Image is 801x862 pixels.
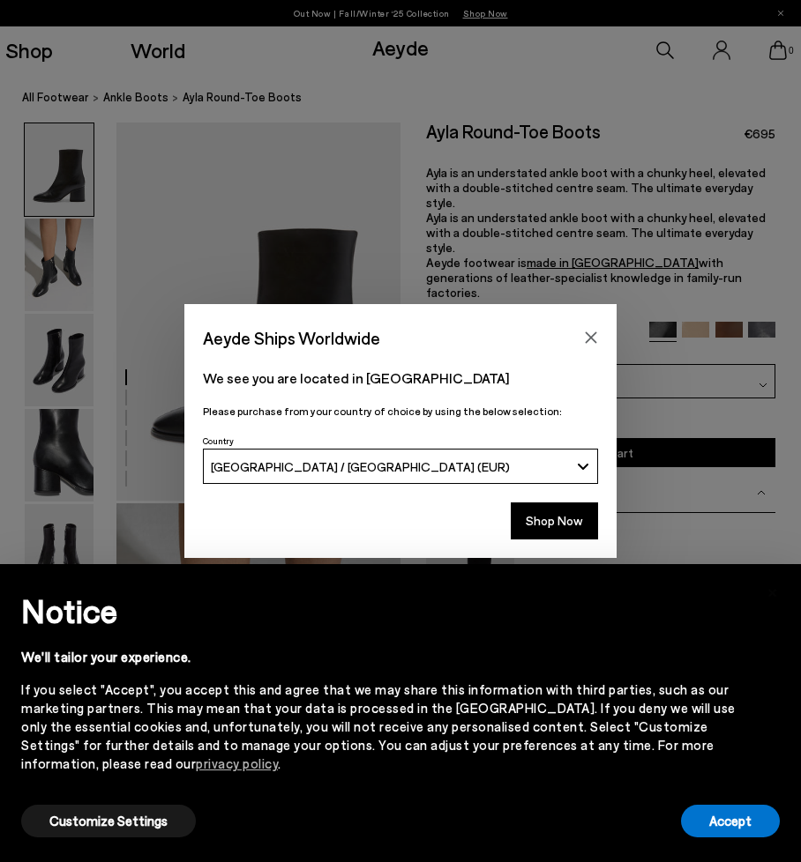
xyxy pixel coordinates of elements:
a: privacy policy [196,755,278,771]
button: Accept [681,805,780,837]
p: We see you are located in [GEOGRAPHIC_DATA] [203,368,598,389]
button: Close this notice [752,569,794,612]
button: Close [578,324,604,351]
p: Please purchase from your country of choice by using the below selection: [203,403,598,420]
div: We'll tailor your experience. [21,648,752,666]
span: [GEOGRAPHIC_DATA] / [GEOGRAPHIC_DATA] (EUR) [211,459,510,474]
span: Aeyde Ships Worldwide [203,323,380,353]
button: Shop Now [511,502,598,539]
div: If you select "Accept", you accept this and agree that we may share this information with third p... [21,680,752,773]
button: Customize Settings [21,805,196,837]
h2: Notice [21,588,752,634]
span: Country [203,435,234,446]
span: × [767,577,779,603]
